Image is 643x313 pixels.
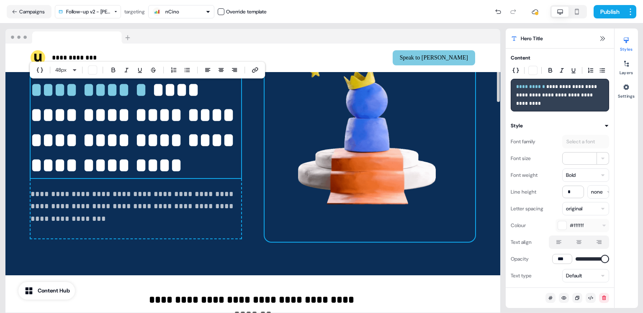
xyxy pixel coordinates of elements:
div: Letter spacing [511,202,543,215]
span: 48 px [55,66,67,74]
div: Style [511,122,523,130]
div: Follow-up v2 - [PERSON_NAME] [66,8,111,16]
div: Font size [511,152,531,165]
div: Speak to [PERSON_NAME] [256,50,475,65]
div: Line height [511,185,536,199]
span: #ffffff [570,221,584,230]
div: Bold [566,171,576,179]
button: Publish [594,5,625,18]
div: Font weight [511,168,538,182]
div: Content [511,54,530,62]
div: targeting [124,8,145,16]
button: Settings [615,80,638,99]
span: Hero Title [521,34,543,43]
div: Select a font [565,137,597,146]
div: Font family [511,135,535,148]
div: original [566,204,582,213]
div: Default [566,272,582,280]
div: Text align [511,235,532,249]
button: Select a font [562,135,609,148]
button: Style [511,122,609,130]
button: Styles [615,34,638,52]
div: Opacity [511,252,529,266]
img: Browser topbar [5,29,134,44]
div: none [591,188,603,196]
div: Text type [511,269,532,282]
div: nCino [165,8,179,16]
img: Image [265,31,475,242]
button: Content Hub [18,282,75,300]
div: Override template [226,8,267,16]
button: Layers [615,57,638,75]
button: Speak to [PERSON_NAME] [393,50,475,65]
div: Content Hub [38,287,70,295]
button: Campaigns [7,5,51,18]
button: #ffffff [556,219,609,232]
div: Colour [511,219,526,232]
button: nCino [148,5,214,18]
button: 48px [52,65,72,75]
